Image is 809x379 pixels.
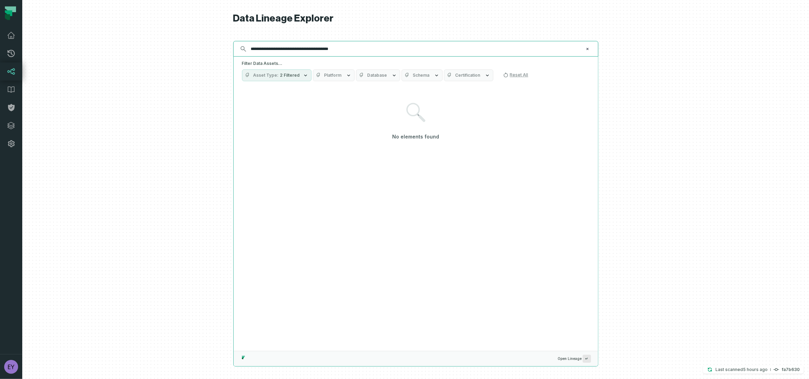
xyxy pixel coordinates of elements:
[253,73,279,78] span: Asset Type
[4,360,18,374] img: avatar of eyal
[402,69,443,81] button: Schema
[583,355,591,363] span: Press ↵ to add a new Data Asset to the graph
[584,45,591,52] button: Clear search query
[242,61,590,66] h5: Filter Data Assets...
[743,367,768,372] relative-time: Aug 31, 2025, 11:10 AM GMT+3
[703,365,804,374] button: Last scanned[DATE] 11:10:41 AMfa7b630
[367,73,387,78] span: Database
[558,355,591,363] span: Open Lineage
[324,73,342,78] span: Platform
[242,69,312,81] button: Asset Type2 Filtered
[413,73,430,78] span: Schema
[392,133,439,140] h4: No elements found
[455,73,480,78] span: Certification
[233,12,598,25] h1: Data Lineage Explorer
[782,368,800,372] h4: fa7b630
[234,85,598,351] div: Suggestions
[500,69,531,81] button: Reset All
[356,69,400,81] button: Database
[715,366,768,373] p: Last scanned
[280,73,300,78] span: 2 Filtered
[313,69,355,81] button: Platform
[444,69,493,81] button: Certification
